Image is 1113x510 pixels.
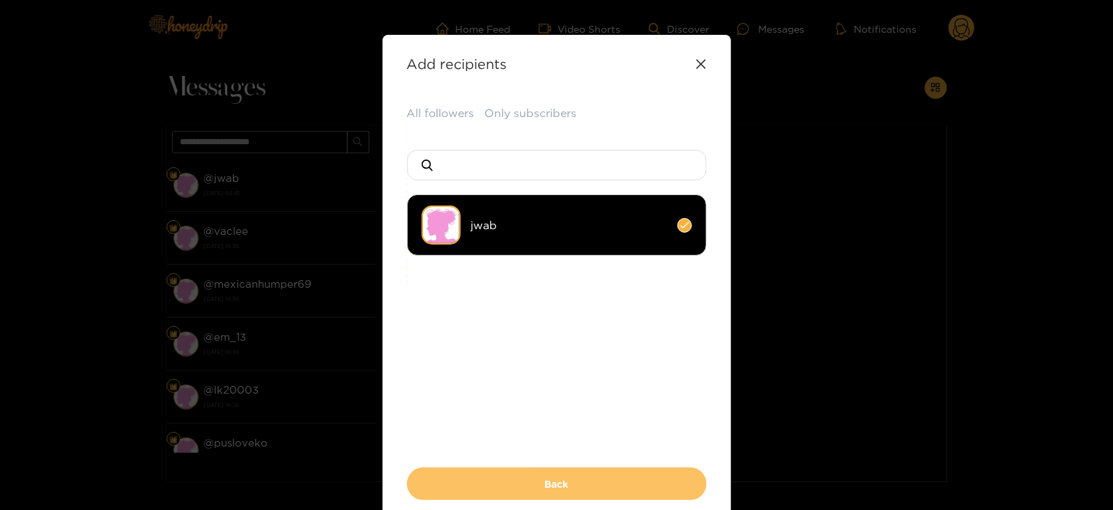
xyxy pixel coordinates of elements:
[422,206,461,245] img: no-avatar.png
[407,56,507,72] strong: Add recipients
[407,105,475,121] button: All followers
[485,105,577,121] button: Only subscribers
[471,217,667,233] span: jwab
[407,467,707,500] button: Back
